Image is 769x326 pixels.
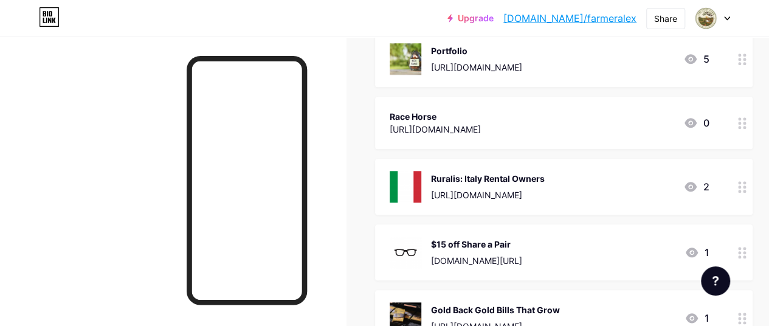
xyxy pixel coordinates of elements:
[694,7,717,30] img: itrifarmusa
[431,172,545,185] div: Ruralis: Italy Rental Owners
[685,311,709,325] div: 1
[431,303,560,316] div: Gold Back Gold Bills That Grow
[683,116,709,130] div: 0
[685,245,709,260] div: 1
[503,11,636,26] a: [DOMAIN_NAME]/farmeralex
[447,13,494,23] a: Upgrade
[390,43,421,75] img: Portfolio
[683,179,709,194] div: 2
[431,189,545,201] div: [URL][DOMAIN_NAME]
[390,123,481,136] div: [URL][DOMAIN_NAME]
[431,254,522,267] div: [DOMAIN_NAME][URL]
[431,44,522,57] div: Portfolio
[390,237,421,268] img: $15 off Share a Pair
[683,52,709,66] div: 5
[654,12,677,25] div: Share
[431,61,522,74] div: [URL][DOMAIN_NAME]
[390,171,421,203] img: Ruralis: Italy Rental Owners
[431,238,522,251] div: $15 off Share a Pair
[390,110,481,123] div: Race Horse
